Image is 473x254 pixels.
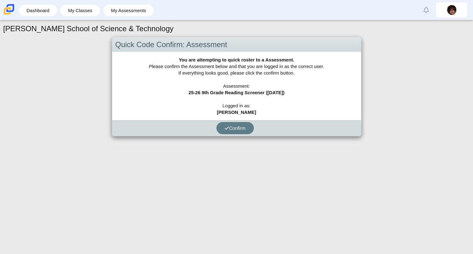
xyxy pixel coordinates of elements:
a: Alerts [419,3,433,17]
b: 25-26 9th Grade Reading Screener ([DATE]) [188,90,284,95]
h1: [PERSON_NAME] School of Science & Technology [3,23,174,34]
div: Quick Code Confirm: Assessment [112,37,361,52]
b: You are attempting to quick roster to a Assessment. [179,57,294,62]
a: tavarion.mcduffy.0WEI0j [436,2,467,17]
button: Confirm [216,122,254,134]
a: My Classes [63,5,97,16]
img: Carmen School of Science & Technology [2,3,16,16]
div: Please confirm the Assessment below and that you are logged in as the correct user. If everything... [112,52,361,120]
a: My Assessments [106,5,151,16]
a: Dashboard [22,5,54,16]
span: Confirm [224,125,246,131]
a: Carmen School of Science & Technology [2,12,16,17]
img: tavarion.mcduffy.0WEI0j [447,5,457,15]
b: [PERSON_NAME] [217,110,256,115]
